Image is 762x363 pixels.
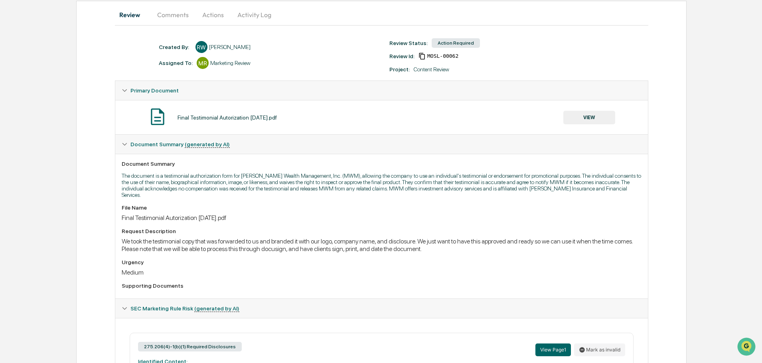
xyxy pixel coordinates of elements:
p: The document is a testimonial authorization form for [PERSON_NAME] Wealth Management, Inc. (MWM),... [122,173,642,198]
button: Actions [195,5,231,24]
img: Document Icon [148,107,168,127]
a: 🗄️Attestations [55,97,102,112]
span: SEC Marketing Rule Risk [130,305,239,312]
img: 1746055101610-c473b297-6a78-478c-a979-82029cc54cd1 [8,61,22,75]
div: MR [197,57,209,69]
p: How can we help? [8,17,145,29]
button: Comments [151,5,195,24]
div: Final Testimonial Autorization [DATE].pdf [122,214,642,222]
iframe: Open customer support [736,337,758,358]
div: Project: [389,66,410,73]
div: Content Review [414,66,449,73]
div: Medium [122,269,642,276]
div: 🔎 [8,116,14,123]
div: secondary tabs example [115,5,648,24]
div: Urgency [122,259,642,265]
div: Request Description [122,228,642,234]
a: Powered byPylon [56,135,97,141]
div: Created By: ‎ ‎ [159,44,191,50]
button: VIEW [563,111,615,124]
div: 🖐️ [8,101,14,108]
div: Marketing Review [210,60,251,66]
div: 275.206(4)-1(b)(1) Required Disclosures [138,342,242,351]
button: Review [115,5,151,24]
div: Supporting Documents [122,283,642,289]
button: View Page1 [535,343,571,356]
div: Primary Document [115,100,648,134]
a: 🔎Data Lookup [5,112,53,127]
div: RW [195,41,207,53]
div: Final Testimonial Autorization [DATE].pdf [178,114,277,121]
span: Attestations [66,100,99,108]
span: Pylon [79,135,97,141]
div: Action Required [432,38,480,48]
u: (generated by AI) [194,305,239,312]
button: Start new chat [136,63,145,73]
div: Document Summary [122,161,642,167]
div: 🗄️ [58,101,64,108]
div: Review Id: [389,53,415,59]
span: Data Lookup [16,116,50,124]
div: SEC Marketing Rule Risk (generated by AI) [115,299,648,318]
span: Document Summary [130,141,230,147]
span: Primary Document [130,87,179,94]
span: Preclearance [16,100,51,108]
div: We're available if you need us! [27,69,101,75]
div: Document Summary (generated by AI) [115,135,648,154]
div: Document Summary (generated by AI) [115,154,648,298]
div: [PERSON_NAME] [209,44,251,50]
button: Activity Log [231,5,278,24]
div: Review Status: [389,40,428,46]
button: Mark as invalid [574,343,625,356]
u: (generated by AI) [185,141,230,148]
div: File Name [122,204,642,211]
span: 6c859e1f-24d5-423b-b0e6-8763627ed69d [427,53,458,59]
div: Primary Document [115,81,648,100]
a: 🖐️Preclearance [5,97,55,112]
div: We took the testimonial copy that was forwarded to us and branded it with our logo, company name,... [122,237,642,253]
div: Start new chat [27,61,131,69]
div: Assigned To: [159,60,193,66]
